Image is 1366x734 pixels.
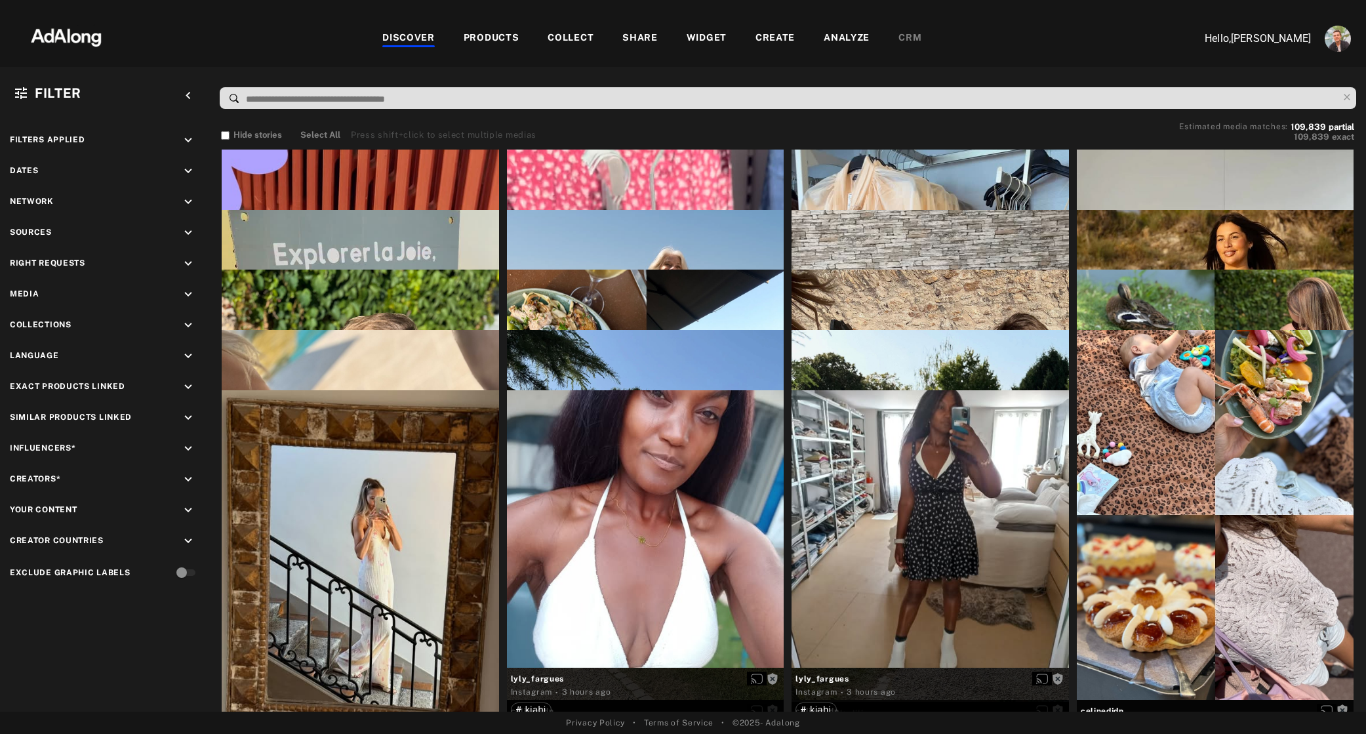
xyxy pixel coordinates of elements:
[464,31,519,47] div: PRODUCTS
[1325,26,1351,52] img: ACg8ocLjEk1irI4XXb49MzUGwa4F_C3PpCyg-3CPbiuLEZrYEA=s96-c
[181,256,195,271] i: keyboard_arrow_down
[1321,22,1354,55] button: Account settings
[181,503,195,518] i: keyboard_arrow_down
[181,349,195,363] i: keyboard_arrow_down
[1291,122,1326,132] span: 109,839
[181,534,195,548] i: keyboard_arrow_down
[10,474,60,483] span: Creators*
[181,133,195,148] i: keyboard_arrow_down
[221,129,282,142] button: Hide stories
[687,31,727,47] div: WIDGET
[622,31,658,47] div: SHARE
[10,382,125,391] span: Exact Products Linked
[10,228,52,237] span: Sources
[181,318,195,333] i: keyboard_arrow_down
[1179,131,1354,144] button: 109,839exact
[1179,122,1288,131] span: Estimated media matches:
[721,717,725,729] span: •
[10,197,54,206] span: Network
[10,505,77,514] span: Your Content
[351,129,536,142] div: Press shift+click to select multiple medias
[644,717,713,729] a: Terms of Service
[10,413,132,422] span: Similar Products Linked
[824,31,870,47] div: ANALYZE
[10,135,85,144] span: Filters applied
[181,287,195,302] i: keyboard_arrow_down
[1291,124,1354,131] button: 109,839partial
[9,16,124,56] img: 63233d7d88ed69de3c212112c67096b6.png
[181,411,195,425] i: keyboard_arrow_down
[300,129,340,142] button: Select All
[10,536,104,545] span: Creator Countries
[755,31,795,47] div: CREATE
[181,89,195,103] i: keyboard_arrow_left
[181,226,195,240] i: keyboard_arrow_down
[181,195,195,209] i: keyboard_arrow_down
[181,164,195,178] i: keyboard_arrow_down
[10,320,71,329] span: Collections
[633,717,636,729] span: •
[1294,132,1329,142] span: 109,839
[10,289,39,298] span: Media
[181,472,195,487] i: keyboard_arrow_down
[566,717,625,729] a: Privacy Policy
[10,567,130,579] div: Exclude Graphic Labels
[733,717,800,729] span: © 2025 - Adalong
[181,380,195,394] i: keyboard_arrow_down
[382,31,435,47] div: DISCOVER
[10,166,39,175] span: Dates
[10,351,59,360] span: Language
[181,441,195,456] i: keyboard_arrow_down
[898,31,921,47] div: CRM
[10,258,85,268] span: Right Requests
[10,443,75,453] span: Influencers*
[35,85,81,101] span: Filter
[548,31,593,47] div: COLLECT
[1180,31,1311,47] p: Hello, [PERSON_NAME]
